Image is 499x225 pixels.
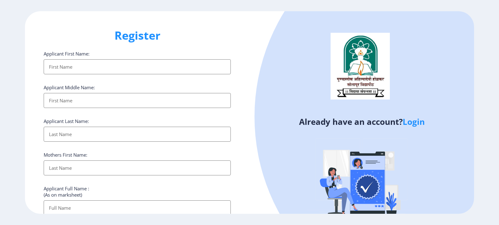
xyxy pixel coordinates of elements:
h4: Already have an account? [254,117,469,127]
label: Applicant First Name: [44,51,90,57]
input: Last Name [44,160,231,175]
input: First Name [44,59,231,74]
a: Login [403,116,425,127]
img: logo [331,33,390,100]
input: Full Name [44,200,231,215]
label: Applicant Full Name : (As on marksheet) [44,185,89,198]
label: Mothers First Name: [44,152,87,158]
label: Applicant Middle Name: [44,84,95,90]
input: Last Name [44,127,231,142]
label: Applicant Last Name: [44,118,89,124]
h1: Register [44,28,231,43]
input: First Name [44,93,231,108]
